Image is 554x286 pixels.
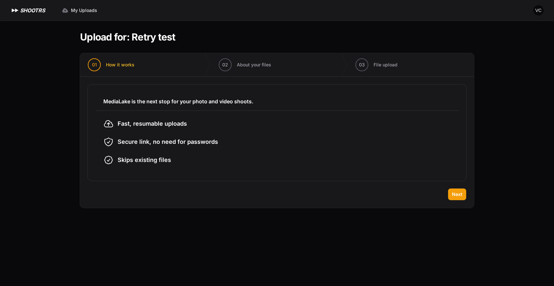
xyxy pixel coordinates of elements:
[103,97,451,105] h3: MediaLake is the next stop for your photo and video shoots.
[20,6,45,14] h1: SHOOTRS
[237,62,271,68] span: About your files
[359,62,365,68] span: 03
[348,53,405,76] button: 03 File upload
[10,6,20,14] img: SHOOTRS
[58,5,101,16] a: My Uploads
[533,5,544,16] button: User menu
[533,5,544,16] img: Avatar of Vladimir Cvejanovic
[448,189,466,200] button: Next
[222,62,228,68] span: 02
[80,31,176,43] h1: Upload for: Retry test
[71,7,97,14] span: My Uploads
[452,191,462,198] span: Next
[92,62,97,68] span: 01
[374,62,398,68] span: File upload
[118,155,171,165] span: Skips existing files
[10,6,45,14] a: SHOOTRS SHOOTRS
[118,119,187,128] span: Fast, resumable uploads
[80,53,142,76] button: 01 How it works
[106,62,134,68] span: How it works
[211,53,279,76] button: 02 About your files
[118,137,218,146] span: Secure link, no need for passwords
